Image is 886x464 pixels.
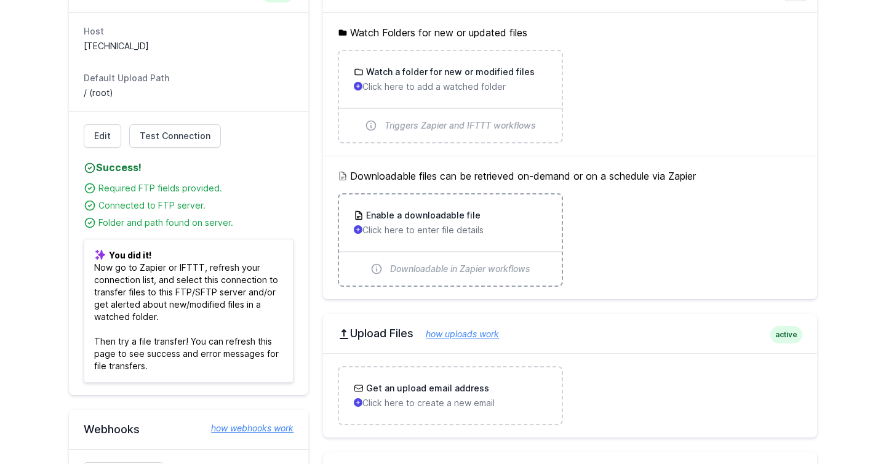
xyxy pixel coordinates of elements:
[385,119,536,132] span: Triggers Zapier and IFTTT workflows
[364,382,489,394] h3: Get an upload email address
[84,40,293,52] dd: [TECHNICAL_ID]
[338,169,802,183] h5: Downloadable files can be retrieved on-demand or on a schedule via Zapier
[364,66,535,78] h3: Watch a folder for new or modified files
[338,25,802,40] h5: Watch Folders for new or updated files
[84,87,293,99] dd: / (root)
[84,160,293,175] h4: Success!
[339,194,561,286] a: Enable a downloadable file Click here to enter file details Downloadable in Zapier workflows
[824,402,871,449] iframe: Drift Widget Chat Controller
[84,239,293,383] p: Now go to Zapier or IFTTT, refresh your connection list, and select this connection to transfer f...
[199,422,293,434] a: how webhooks work
[354,81,546,93] p: Click here to add a watched folder
[98,217,293,229] div: Folder and path found on server.
[84,124,121,148] a: Edit
[339,51,561,142] a: Watch a folder for new or modified files Click here to add a watched folder Triggers Zapier and I...
[140,130,210,142] span: Test Connection
[84,422,293,437] h2: Webhooks
[413,329,499,339] a: how uploads work
[98,182,293,194] div: Required FTP fields provided.
[338,326,802,341] h2: Upload Files
[98,199,293,212] div: Connected to FTP server.
[84,25,293,38] dt: Host
[339,367,561,424] a: Get an upload email address Click here to create a new email
[354,224,546,236] p: Click here to enter file details
[109,250,151,260] b: You did it!
[354,397,546,409] p: Click here to create a new email
[390,263,530,275] span: Downloadable in Zapier workflows
[129,124,221,148] a: Test Connection
[770,326,802,343] span: active
[84,72,293,84] dt: Default Upload Path
[364,209,481,222] h3: Enable a downloadable file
